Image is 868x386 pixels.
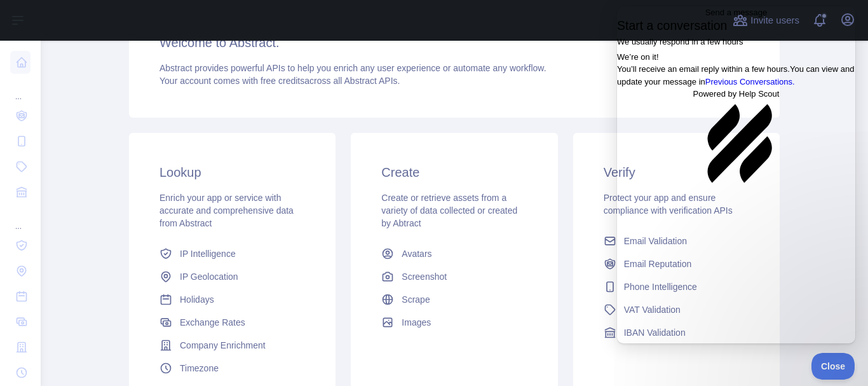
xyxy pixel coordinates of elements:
h3: Create [381,163,527,181]
a: Timezone [154,357,310,380]
span: Enrich your app or service with accurate and comprehensive data from Abstract [159,193,294,228]
span: Scrape [402,293,430,306]
h3: Lookup [159,163,305,181]
a: Email Validation [599,230,754,252]
a: Email Reputation [599,252,754,275]
a: IP Geolocation [154,265,310,288]
span: Your account comes with across all Abstract APIs. [159,76,400,86]
a: Phone Intelligence [599,275,754,298]
span: Protect your app and ensure compliance with verification APIs [604,193,733,216]
span: Create or retrieve assets from a variety of data collected or created by Abtract [381,193,517,228]
a: Company Enrichment [154,334,310,357]
span: Avatars [402,247,431,260]
div: ... [10,76,31,102]
h3: Welcome to Abstract. [159,34,749,52]
a: IP Intelligence [154,242,310,265]
a: Images [376,311,532,334]
a: VAT Validation [599,298,754,321]
a: Exchange Rates [154,311,310,334]
span: Exchange Rates [180,316,245,329]
span: Timezone [180,362,219,375]
h3: Verify [604,163,749,181]
a: Avatars [376,242,532,265]
span: Images [402,316,431,329]
div: ... [10,206,31,231]
span: IP Intelligence [180,247,236,260]
span: Holidays [180,293,214,306]
span: IP Geolocation [180,270,238,283]
a: Screenshot [376,265,532,288]
span: Screenshot [402,270,447,283]
span: Company Enrichment [180,339,266,352]
a: IBAN Validation [599,321,754,344]
a: Holidays [154,288,310,311]
span: Abstract provides powerful APIs to help you enrich any user experience or automate any workflow. [159,63,546,73]
iframe: Help Scout Beacon - Live Chat, Contact Form, and Knowledge Base [617,6,855,343]
iframe: Help Scout Beacon - Close [811,353,855,380]
span: free credits [261,76,304,86]
a: Scrape [376,288,532,311]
